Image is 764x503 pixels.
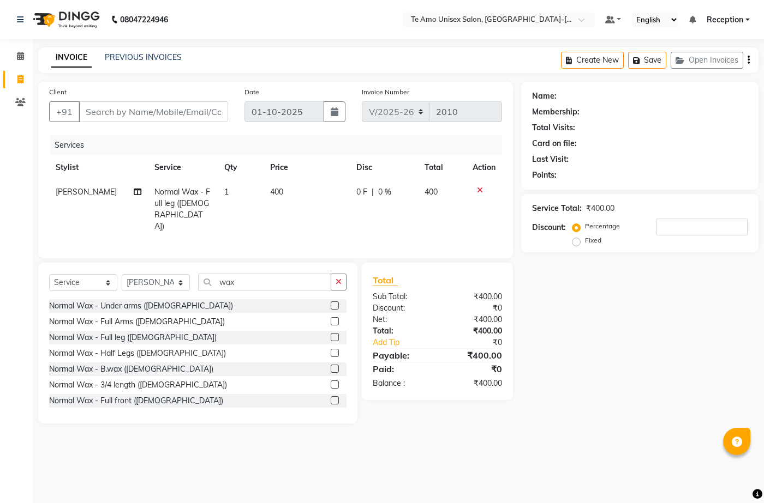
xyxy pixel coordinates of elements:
[671,52,743,69] button: Open Invoices
[365,349,438,362] div: Payable:
[628,52,666,69] button: Save
[49,348,226,359] div: Normal Wax - Half Legs ([DEMOGRAPHIC_DATA])
[365,291,438,302] div: Sub Total:
[532,90,557,102] div: Name:
[437,302,510,314] div: ₹0
[378,186,391,198] span: 0 %
[264,155,350,180] th: Price
[49,87,67,97] label: Client
[270,187,283,197] span: 400
[373,275,398,286] span: Total
[365,302,438,314] div: Discount:
[244,87,259,97] label: Date
[532,222,566,233] div: Discount:
[49,332,217,343] div: Normal Wax - Full leg ([DEMOGRAPHIC_DATA])
[532,106,580,118] div: Membership:
[437,291,510,302] div: ₹400.00
[532,169,557,181] div: Points:
[532,154,569,165] div: Last Visit:
[148,155,217,180] th: Service
[532,203,582,214] div: Service Total:
[532,122,575,134] div: Total Visits:
[50,135,510,155] div: Services
[154,187,210,231] span: Normal Wax - Full leg ([DEMOGRAPHIC_DATA])
[365,314,438,325] div: Net:
[437,378,510,389] div: ₹400.00
[51,48,92,68] a: INVOICE
[365,337,450,348] a: Add Tip
[56,187,117,197] span: [PERSON_NAME]
[120,4,168,35] b: 08047224946
[356,186,367,198] span: 0 F
[49,155,148,180] th: Stylist
[105,52,182,62] a: PREVIOUS INVOICES
[218,155,264,180] th: Qty
[437,325,510,337] div: ₹400.00
[586,203,614,214] div: ₹400.00
[466,155,502,180] th: Action
[79,101,228,122] input: Search by Name/Mobile/Email/Code
[49,363,213,375] div: Normal Wax - B.wax ([DEMOGRAPHIC_DATA])
[450,337,510,348] div: ₹0
[350,155,418,180] th: Disc
[362,87,409,97] label: Invoice Number
[372,186,374,198] span: |
[365,362,438,375] div: Paid:
[49,300,233,312] div: Normal Wax - Under arms ([DEMOGRAPHIC_DATA])
[49,395,223,407] div: Normal Wax - Full front ([DEMOGRAPHIC_DATA])
[49,316,225,328] div: Normal Wax - Full Arms ([DEMOGRAPHIC_DATA])
[718,459,753,492] iframe: chat widget
[28,4,103,35] img: logo
[437,349,510,362] div: ₹400.00
[585,235,601,245] label: Fixed
[224,187,229,197] span: 1
[585,221,620,231] label: Percentage
[365,325,438,337] div: Total:
[198,274,331,290] input: Search or Scan
[707,14,743,26] span: Reception
[437,314,510,325] div: ₹400.00
[561,52,624,69] button: Create New
[418,155,466,180] th: Total
[365,378,438,389] div: Balance :
[49,379,227,391] div: Normal Wax - 3/4 length ([DEMOGRAPHIC_DATA])
[425,187,438,197] span: 400
[49,101,80,122] button: +91
[532,138,577,149] div: Card on file:
[437,362,510,375] div: ₹0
